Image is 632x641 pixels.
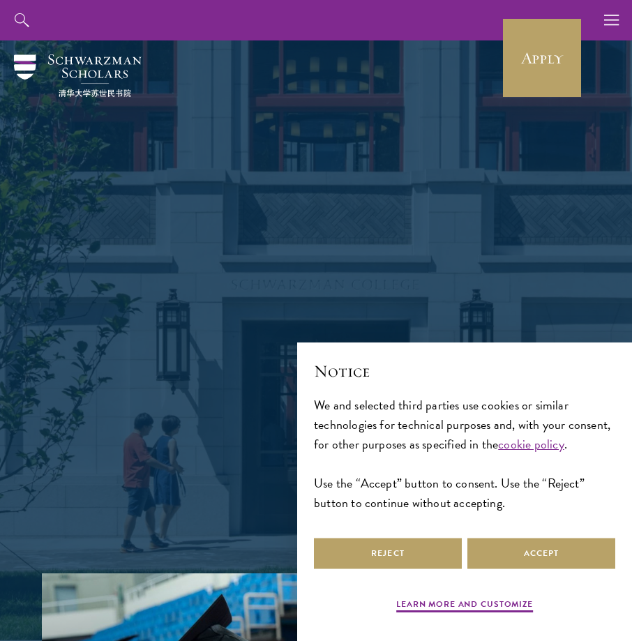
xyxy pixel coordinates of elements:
[65,293,567,425] p: Schwarzman Scholars is a prestigious one-year, fully funded master’s program in global affairs at...
[314,538,462,569] button: Reject
[314,395,615,513] div: We and selected third parties use cookies or similar technologies for technical purposes and, wit...
[503,19,581,97] a: Apply
[14,54,142,97] img: Schwarzman Scholars
[396,598,533,614] button: Learn more and customize
[498,435,564,453] a: cookie policy
[467,538,615,569] button: Accept
[314,359,615,383] h2: Notice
